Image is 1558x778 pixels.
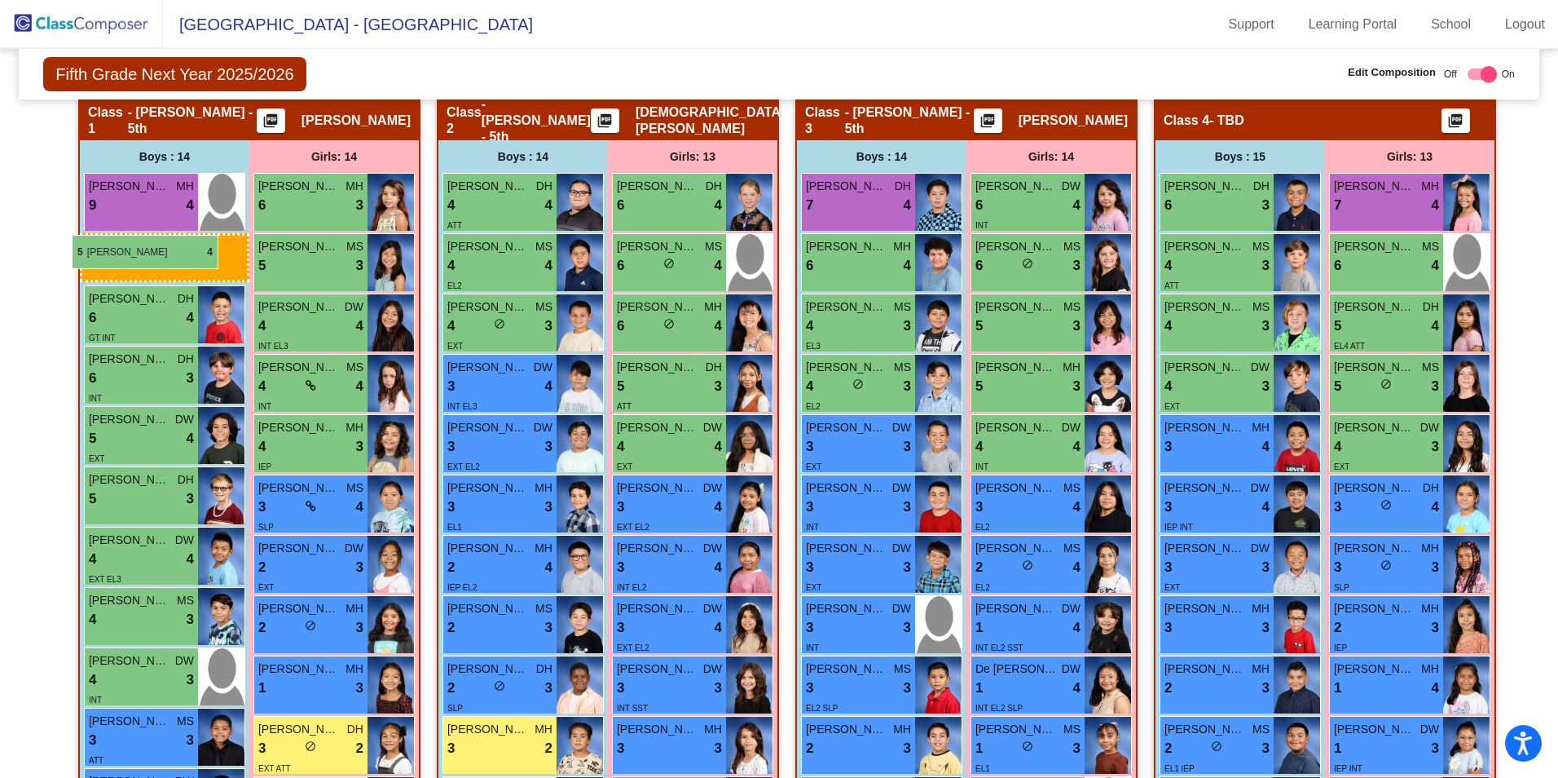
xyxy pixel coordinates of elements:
span: 3 [904,316,911,337]
span: 4 [1432,316,1439,337]
span: 3 [1334,497,1341,518]
span: Edit Composition [1348,64,1436,81]
span: DW [703,480,722,497]
span: [DEMOGRAPHIC_DATA][PERSON_NAME] [636,104,785,137]
span: Off [1444,67,1457,82]
span: 3 [1073,316,1080,337]
span: [PERSON_NAME] [258,480,340,497]
span: 4 [1164,316,1172,337]
span: 4 [447,316,455,337]
span: [PERSON_NAME] [PERSON_NAME] [89,532,170,549]
span: [PERSON_NAME] [1164,238,1246,255]
span: 4 [1334,436,1341,458]
span: 3 [904,376,911,397]
span: [PERSON_NAME] Clarita [975,540,1057,557]
span: MH [345,178,363,195]
span: 5 [1334,316,1341,337]
span: [PERSON_NAME] [617,238,698,255]
span: 4 [258,376,266,397]
span: 3 [1262,376,1270,397]
span: 4 [1164,255,1172,276]
span: 5 [617,376,624,397]
span: DW [1420,419,1439,436]
span: [PERSON_NAME] [975,298,1057,316]
span: 4 [356,316,363,337]
span: [PERSON_NAME] [PERSON_NAME] [1334,238,1415,255]
span: 3 [1073,255,1080,276]
a: Learning Portal [1296,11,1411,38]
span: DW [892,419,911,436]
a: Support [1216,11,1287,38]
span: 4 [89,549,96,570]
span: 3 [1262,255,1270,276]
span: 4 [187,549,194,570]
span: IEP EL2 [447,583,478,592]
span: 6 [1334,255,1341,276]
span: ATT [447,221,462,230]
span: MS [1063,480,1080,497]
span: 3 [545,497,552,518]
span: 4 [356,376,363,397]
span: [PERSON_NAME] [1164,419,1246,436]
span: 4 [545,376,552,397]
span: DW [175,411,194,428]
span: MS [894,298,911,316]
span: 3 [1262,557,1270,578]
span: MS [1422,359,1439,376]
span: 5 [89,428,96,449]
span: do_not_disturb_alt [1380,559,1392,571]
span: [GEOGRAPHIC_DATA] - [GEOGRAPHIC_DATA] [163,11,533,38]
span: MH [176,178,194,195]
span: 4 [356,497,363,518]
span: DH [178,351,194,368]
span: [PERSON_NAME] [258,359,340,376]
span: 4 [806,376,813,397]
span: MH [893,238,911,255]
span: 6 [617,195,624,216]
span: 3 [1164,497,1172,518]
span: 4 [1432,195,1439,216]
span: 3 [356,255,363,276]
button: Print Students Details [974,108,1002,133]
span: 4 [904,195,911,216]
span: 3 [187,488,194,510]
span: 3 [806,436,813,458]
span: 4 [258,436,266,458]
span: 3 [1262,195,1270,216]
span: do_not_disturb_alt [663,258,675,269]
span: [PERSON_NAME] [1334,540,1415,557]
span: EL2 [975,583,990,592]
span: [PERSON_NAME] [806,480,887,497]
span: IEP INT [1164,523,1193,532]
span: DW [1062,419,1080,436]
span: 3 [1432,557,1439,578]
span: 2 [975,557,983,578]
span: 3 [1164,436,1172,458]
span: 4 [1432,497,1439,518]
span: [PERSON_NAME] [617,359,698,376]
span: Class 3 [805,104,845,137]
span: 4 [447,255,455,276]
span: 4 [1073,195,1080,216]
span: [PERSON_NAME] [89,178,170,195]
span: [PERSON_NAME] [PERSON_NAME] [975,178,1057,195]
div: Boys : 14 [438,140,608,173]
span: [PERSON_NAME] [1164,540,1246,557]
span: [PERSON_NAME] [PERSON_NAME] [447,238,529,255]
span: DW [703,419,722,436]
span: MS [1063,540,1080,557]
span: EL1 [447,523,462,532]
span: MS [1252,298,1270,316]
span: 4 [806,316,813,337]
a: School [1418,11,1484,38]
span: 4 [1073,436,1080,458]
span: INT [258,402,271,411]
span: DW [1062,178,1080,195]
span: MH [1421,540,1439,557]
mat-icon: picture_as_pdf [261,113,280,135]
span: DH [895,178,911,195]
span: [PERSON_NAME] [1019,113,1128,129]
span: EL2 [447,281,462,290]
span: 3 [447,497,455,518]
span: EXT [806,583,821,592]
